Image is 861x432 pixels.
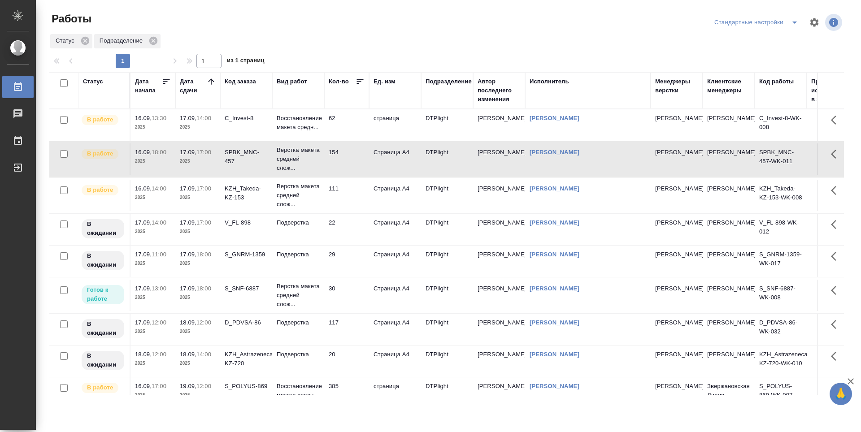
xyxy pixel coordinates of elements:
[225,114,268,123] div: C_Invest-8
[225,148,268,166] div: SPBK_MNC-457
[277,77,307,86] div: Вид работ
[655,77,698,95] div: Менеджеры верстки
[180,259,216,268] p: 2025
[707,77,750,95] div: Клиентские менеджеры
[473,214,525,245] td: [PERSON_NAME]
[369,214,421,245] td: Страница А4
[826,246,847,267] button: Здесь прячутся важные кнопки
[473,109,525,141] td: [PERSON_NAME]
[655,114,698,123] p: [PERSON_NAME]
[478,77,521,104] div: Автор последнего изменения
[277,146,320,173] p: Верстка макета средней слож...
[369,143,421,175] td: Страница А4
[81,318,125,339] div: Исполнитель назначен, приступать к работе пока рано
[530,351,579,358] a: [PERSON_NAME]
[473,143,525,175] td: [PERSON_NAME]
[180,115,196,121] p: 17.09,
[152,149,166,156] p: 18:00
[135,115,152,121] p: 16.09,
[180,383,196,389] p: 19.09,
[81,350,125,371] div: Исполнитель назначен, приступать к работе пока рано
[421,246,473,277] td: DTPlight
[277,218,320,227] p: Подверстка
[135,185,152,192] p: 16.09,
[755,180,807,211] td: KZH_Takeda-KZ-153-WK-008
[196,319,211,326] p: 12:00
[180,327,216,336] p: 2025
[87,251,119,269] p: В ожидании
[135,193,171,202] p: 2025
[180,185,196,192] p: 17.09,
[225,284,268,293] div: S_SNF-6887
[369,109,421,141] td: страница
[530,319,579,326] a: [PERSON_NAME]
[473,180,525,211] td: [PERSON_NAME]
[180,123,216,132] p: 2025
[755,109,807,141] td: C_Invest-8-WK-008
[703,109,755,141] td: [PERSON_NAME]
[421,180,473,211] td: DTPlight
[324,214,369,245] td: 22
[180,293,216,302] p: 2025
[180,319,196,326] p: 18.09,
[180,157,216,166] p: 2025
[324,180,369,211] td: 111
[180,285,196,292] p: 17.09,
[81,250,125,271] div: Исполнитель назначен, приступать к работе пока рано
[87,383,113,392] p: В работе
[755,280,807,311] td: S_SNF-6887-WK-008
[56,36,78,45] p: Статус
[180,227,216,236] p: 2025
[152,115,166,121] p: 13:30
[369,314,421,345] td: Страница А4
[712,15,804,30] div: split button
[87,115,113,124] p: В работе
[135,251,152,258] p: 17.09,
[826,214,847,235] button: Здесь прячутся важные кнопки
[655,318,698,327] p: [PERSON_NAME]
[180,351,196,358] p: 18.09,
[87,220,119,238] p: В ожидании
[329,77,349,86] div: Кол-во
[655,250,698,259] p: [PERSON_NAME]
[135,77,162,95] div: Дата начала
[369,377,421,409] td: страница
[180,251,196,258] p: 17.09,
[152,383,166,389] p: 17:00
[755,246,807,277] td: S_GNRM-1359-WK-017
[152,285,166,292] p: 13:00
[135,383,152,389] p: 16.09,
[655,350,698,359] p: [PERSON_NAME]
[369,180,421,211] td: Страница А4
[703,214,755,245] td: [PERSON_NAME]
[135,327,171,336] p: 2025
[655,184,698,193] p: [PERSON_NAME]
[152,351,166,358] p: 12:00
[826,180,847,201] button: Здесь прячутся важные кнопки
[225,250,268,259] div: S_GNRM-1359
[135,157,171,166] p: 2025
[81,382,125,394] div: Исполнитель выполняет работу
[225,77,256,86] div: Код заказа
[87,149,113,158] p: В работе
[196,285,211,292] p: 18:00
[196,351,211,358] p: 14:00
[135,219,152,226] p: 17.09,
[826,314,847,335] button: Здесь прячутся важные кнопки
[81,284,125,305] div: Исполнитель может приступить к работе
[196,251,211,258] p: 18:00
[225,350,268,368] div: KZH_Astrazeneca-KZ-720
[196,383,211,389] p: 12:00
[277,114,320,132] p: Восстановление макета средн...
[225,184,268,202] div: KZH_Takeda-KZ-153
[324,346,369,377] td: 20
[703,346,755,377] td: [PERSON_NAME]
[703,377,755,409] td: Звержановская Диана
[421,109,473,141] td: DTPlight
[152,319,166,326] p: 12:00
[703,280,755,311] td: [PERSON_NAME]
[655,382,698,391] p: [PERSON_NAME]
[421,377,473,409] td: DTPlight
[94,34,161,48] div: Подразделение
[530,149,579,156] a: [PERSON_NAME]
